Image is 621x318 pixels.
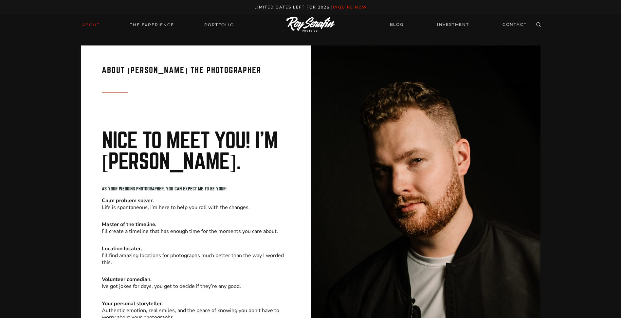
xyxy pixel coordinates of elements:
a: THE EXPERIENCE [126,20,178,29]
a: inquire now [333,5,367,10]
strong: Master of the timeline. [102,221,156,228]
a: BLOG [386,19,408,30]
h2: Nice to meet you! I’m [PERSON_NAME]. [102,131,290,172]
p: Life is spontaneous, I’m here to help you roll with the changes. [102,197,290,211]
img: Logo of Roy Serafin Photo Co., featuring stylized text in white on a light background, representi... [286,17,335,32]
a: CONTACT [499,19,531,30]
p: I’ll find amazing locations for photographs much better than the way I worded this. [102,245,290,266]
h5: As your wedding photographer, you can expect me to be your: [102,183,290,195]
strong: Calm problem solver. [102,197,154,204]
a: About [78,20,104,29]
p: Limited Dates LEft for 2026 | [7,4,614,11]
strong: Your personal storyteller [102,300,162,307]
strong: Volunteer comedian. [102,276,152,283]
nav: Primary Navigation [78,20,238,29]
h3: About [PERSON_NAME] the Photographer [102,66,290,82]
a: INVESTMENT [433,19,473,30]
a: Portfolio [200,20,238,29]
p: I’ll create a timeline that has enough time for the moments you care about. [102,221,290,235]
button: View Search Form [534,20,543,29]
strong: Location locater. [102,245,142,252]
p: Ive got jokes for days, you get to decide if they’re any good. [102,276,290,290]
nav: Secondary Navigation [386,19,531,30]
